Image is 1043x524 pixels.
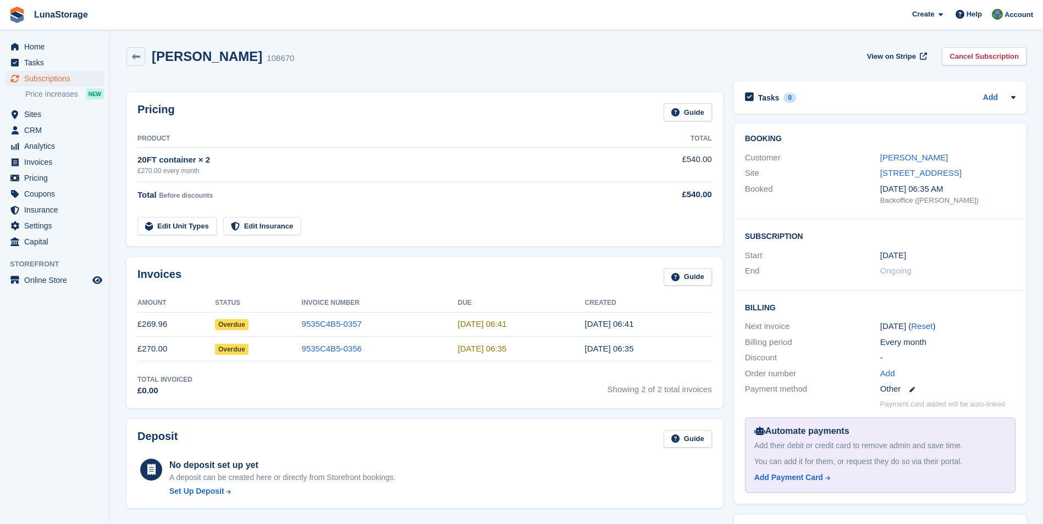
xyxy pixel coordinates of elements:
a: LunaStorage [30,5,92,24]
a: Guide [664,268,712,286]
h2: Pricing [137,103,175,121]
span: Overdue [215,319,249,330]
div: You can add it for them, or request they do so via their portal. [754,456,1006,467]
span: Total [137,190,157,199]
a: menu [5,202,104,218]
td: £540.00 [623,147,711,182]
span: Settings [24,218,90,233]
time: 2025-09-18 05:35:08 UTC [585,344,634,353]
a: [PERSON_NAME] [880,153,948,162]
th: Status [215,294,302,312]
a: menu [5,272,104,288]
td: £269.96 [137,312,215,337]
div: 108670 [267,52,294,65]
a: menu [5,39,104,54]
span: Insurance [24,202,90,218]
span: Help [967,9,982,20]
span: CRM [24,122,90,138]
a: menu [5,138,104,154]
span: Analytics [24,138,90,154]
span: Coupons [24,186,90,202]
div: Add Payment Card [754,472,823,483]
span: Storefront [10,259,109,270]
div: Site [745,167,880,180]
div: £540.00 [623,188,711,201]
span: Showing 2 of 2 total invoices [608,375,712,397]
img: Cathal Vaughan [992,9,1003,20]
div: Automate payments [754,425,1006,438]
div: £0.00 [137,384,192,397]
p: Payment card added will be auto-linked [880,399,1005,410]
h2: Invoices [137,268,181,286]
div: Backoffice ([PERSON_NAME]) [880,195,1016,206]
time: 2025-09-18 00:00:00 UTC [880,249,906,262]
a: Preview store [91,274,104,287]
a: menu [5,234,104,249]
h2: Tasks [758,93,780,103]
span: Create [912,9,934,20]
a: [STREET_ADDRESS] [880,168,962,177]
th: Created [585,294,712,312]
time: 2025-09-19 05:35:08 UTC [457,344,506,353]
a: Add [880,367,895,380]
div: Customer [745,152,880,164]
time: 2025-09-19 05:41:21 UTC [457,319,506,328]
a: menu [5,186,104,202]
div: Start [745,249,880,262]
span: Capital [24,234,90,249]
span: Overdue [215,344,249,355]
a: Add Payment Card [754,472,1002,483]
a: Reset [911,321,932,331]
a: menu [5,154,104,170]
th: Amount [137,294,215,312]
a: Price increases NEW [25,88,104,100]
span: Before discounts [159,192,213,199]
span: Price increases [25,89,78,99]
h2: Deposit [137,430,178,448]
div: 20FT container × 2 [137,154,623,166]
div: Other [880,383,1016,395]
div: Set Up Deposit [169,486,224,497]
th: Due [457,294,584,312]
a: Cancel Subscription [942,47,1027,65]
div: NEW [86,88,104,99]
span: Home [24,39,90,54]
th: Product [137,130,623,148]
div: Billing period [745,336,880,349]
div: No deposit set up yet [169,459,396,472]
h2: Billing [745,302,1016,313]
a: Edit Unit Types [137,217,217,235]
div: Next invoice [745,320,880,333]
a: Edit Insurance [223,217,301,235]
span: Sites [24,107,90,122]
img: stora-icon-8386f47178a22dfd0bd8f6a31ec36ba5ce8667c1dd55bd0f319d3a0aa187defe.svg [9,7,25,23]
a: 9535C4B5-0356 [302,344,362,353]
time: 2025-09-18 05:41:22 UTC [585,319,634,328]
div: Discount [745,352,880,364]
div: Payment method [745,383,880,395]
a: menu [5,170,104,186]
span: Ongoing [880,266,912,275]
td: £270.00 [137,337,215,361]
span: Online Store [24,272,90,288]
a: menu [5,122,104,138]
a: menu [5,71,104,86]
div: - [880,352,1016,364]
span: Invoices [24,154,90,170]
h2: Subscription [745,230,1016,241]
span: Tasks [24,55,90,70]
a: Guide [664,103,712,121]
div: Add their debit or credit card to remove admin and save time. [754,440,1006,451]
div: 0 [783,93,796,103]
span: Pricing [24,170,90,186]
a: Set Up Deposit [169,486,396,497]
th: Invoice Number [302,294,458,312]
div: [DATE] 06:35 AM [880,183,1016,196]
a: 9535C4B5-0357 [302,319,362,328]
a: Guide [664,430,712,448]
div: Every month [880,336,1016,349]
a: Add [983,92,998,104]
span: Subscriptions [24,71,90,86]
div: £270.00 every month [137,166,623,176]
th: Total [623,130,711,148]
